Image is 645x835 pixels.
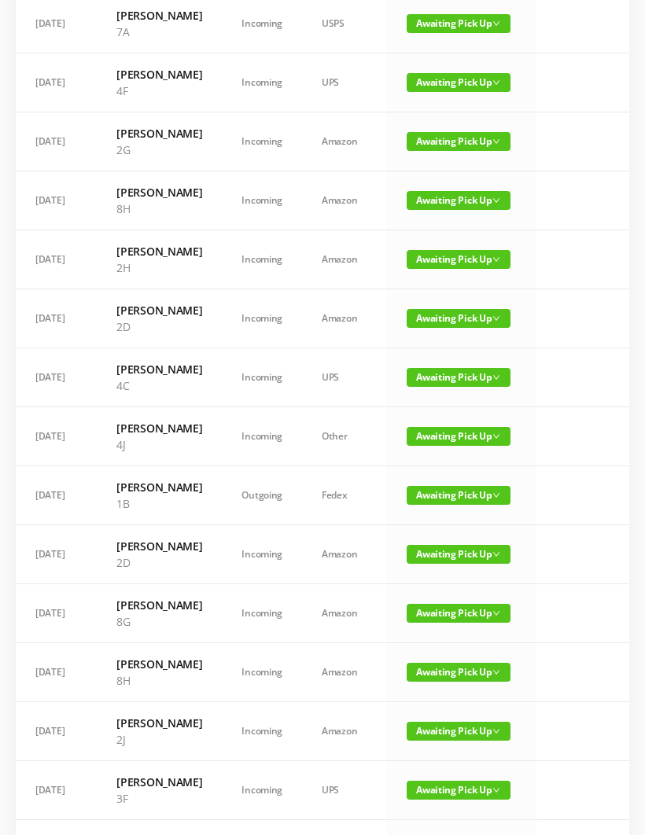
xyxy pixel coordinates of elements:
h6: [PERSON_NAME] [116,7,202,24]
td: Incoming [222,761,302,820]
p: 4F [116,83,202,99]
h6: [PERSON_NAME] [116,184,202,200]
p: 8H [116,200,202,217]
td: Amazon [302,584,387,643]
i: icon: down [492,550,500,558]
h6: [PERSON_NAME] [116,538,202,554]
i: icon: down [492,786,500,794]
td: Amazon [302,112,387,171]
p: 7A [116,24,202,40]
span: Awaiting Pick Up [407,781,510,800]
p: 2H [116,259,202,276]
i: icon: down [492,20,500,28]
h6: [PERSON_NAME] [116,774,202,790]
h6: [PERSON_NAME] [116,66,202,83]
td: [DATE] [16,702,97,761]
h6: [PERSON_NAME] [116,715,202,731]
span: Awaiting Pick Up [407,14,510,33]
td: Incoming [222,407,302,466]
td: UPS [302,53,387,112]
i: icon: down [492,727,500,735]
i: icon: down [492,138,500,145]
td: UPS [302,348,387,407]
span: Awaiting Pick Up [407,486,510,505]
h6: [PERSON_NAME] [116,243,202,259]
td: Amazon [302,643,387,702]
p: 2D [116,318,202,335]
td: Fedex [302,466,387,525]
td: [DATE] [16,171,97,230]
span: Awaiting Pick Up [407,73,510,92]
h6: [PERSON_NAME] [116,656,202,672]
p: 8G [116,613,202,630]
span: Awaiting Pick Up [407,250,510,269]
td: Amazon [302,289,387,348]
h6: [PERSON_NAME] [116,597,202,613]
td: [DATE] [16,112,97,171]
td: [DATE] [16,584,97,643]
td: Incoming [222,584,302,643]
i: icon: down [492,373,500,381]
p: 4J [116,436,202,453]
p: 1B [116,495,202,512]
i: icon: down [492,315,500,322]
td: [DATE] [16,348,97,407]
td: Amazon [302,230,387,289]
td: [DATE] [16,643,97,702]
td: Incoming [222,112,302,171]
span: Awaiting Pick Up [407,132,510,151]
span: Awaiting Pick Up [407,309,510,328]
td: Other [302,407,387,466]
p: 8H [116,672,202,689]
td: Incoming [222,643,302,702]
h6: [PERSON_NAME] [116,125,202,142]
i: icon: down [492,668,500,676]
td: [DATE] [16,466,97,525]
td: [DATE] [16,289,97,348]
td: Incoming [222,230,302,289]
td: Outgoing [222,466,302,525]
td: Incoming [222,525,302,584]
i: icon: down [492,79,500,86]
p: 2D [116,554,202,571]
i: icon: down [492,256,500,263]
h6: [PERSON_NAME] [116,302,202,318]
td: [DATE] [16,761,97,820]
td: Amazon [302,702,387,761]
td: Incoming [222,348,302,407]
td: Incoming [222,702,302,761]
span: Awaiting Pick Up [407,722,510,741]
i: icon: down [492,432,500,440]
p: 2G [116,142,202,158]
td: Incoming [222,53,302,112]
td: [DATE] [16,230,97,289]
i: icon: down [492,609,500,617]
i: icon: down [492,197,500,204]
span: Awaiting Pick Up [407,368,510,387]
span: Awaiting Pick Up [407,427,510,446]
span: Awaiting Pick Up [407,604,510,623]
td: [DATE] [16,53,97,112]
span: Awaiting Pick Up [407,663,510,682]
p: 3F [116,790,202,807]
i: icon: down [492,491,500,499]
p: 2J [116,731,202,748]
td: [DATE] [16,407,97,466]
td: [DATE] [16,525,97,584]
span: Awaiting Pick Up [407,191,510,210]
h6: [PERSON_NAME] [116,361,202,377]
td: Amazon [302,525,387,584]
span: Awaiting Pick Up [407,545,510,564]
td: Amazon [302,171,387,230]
h6: [PERSON_NAME] [116,420,202,436]
td: Incoming [222,289,302,348]
td: Incoming [222,171,302,230]
td: UPS [302,761,387,820]
p: 4C [116,377,202,394]
h6: [PERSON_NAME] [116,479,202,495]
